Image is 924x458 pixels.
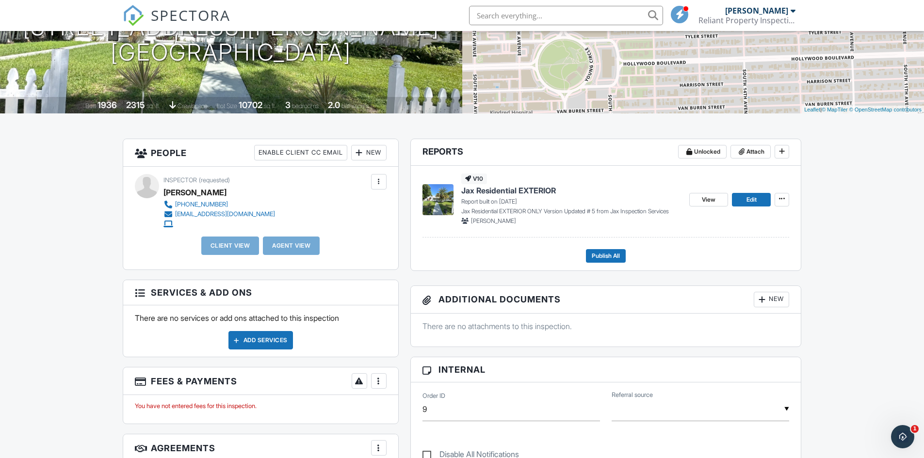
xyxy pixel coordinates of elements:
span: 1 [911,425,919,433]
div: 10702 [239,100,262,110]
span: Lot Size [217,102,237,110]
a: [PHONE_NUMBER] [163,200,275,209]
div: New [754,292,789,307]
h3: Additional Documents [411,286,801,314]
div: Enable Client CC Email [254,145,347,160]
span: sq. ft. [146,102,160,110]
a: © MapTiler [822,107,848,112]
a: [EMAIL_ADDRESS][DOMAIN_NAME] [163,209,275,219]
div: 3 [285,100,291,110]
div: [PERSON_NAME] [163,185,227,200]
a: SPECTORA [123,13,230,33]
div: You have not entered fees for this inspection. [135,402,387,410]
div: | [802,106,924,114]
div: 2315 [126,100,145,110]
div: [PERSON_NAME] [725,6,788,16]
div: [PHONE_NUMBER] [175,201,228,208]
label: Referral source [612,391,653,399]
span: crawlspace [178,102,208,110]
div: [EMAIL_ADDRESS][DOMAIN_NAME] [175,210,275,218]
h3: Services & Add ons [123,280,398,305]
span: Built [85,102,96,110]
span: Inspector [163,176,197,184]
span: sq.ft. [264,102,276,110]
a: Leaflet [804,107,820,112]
img: The Best Home Inspection Software - Spectora [123,5,144,26]
p: There are no attachments to this inspection. [422,321,790,332]
h3: People [123,139,398,167]
label: Order ID [422,392,445,400]
a: © OpenStreetMap contributors [849,107,922,112]
div: 1936 [97,100,117,110]
span: (requested) [199,176,230,184]
iframe: Intercom live chat [891,425,914,448]
div: There are no services or add ons attached to this inspection [123,305,398,357]
div: 2.0 [328,100,340,110]
span: bathrooms [341,102,369,110]
div: New [351,145,387,160]
input: Search everything... [469,6,663,25]
div: Add Services [228,331,293,349]
h1: [STREET_ADDRESS][PERSON_NAME] [GEOGRAPHIC_DATA] [23,15,439,66]
div: Reliant Property Inspections [698,16,795,25]
span: bedrooms [292,102,319,110]
h3: Fees & Payments [123,367,398,395]
span: SPECTORA [151,5,230,25]
h3: Internal [411,357,801,382]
